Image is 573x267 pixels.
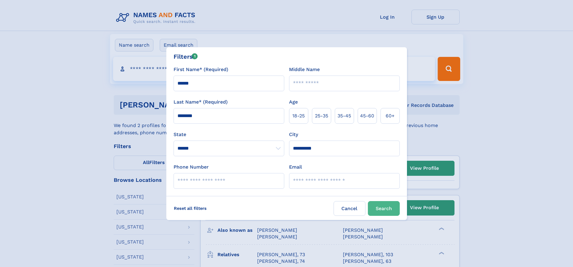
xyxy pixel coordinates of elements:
label: State [174,131,284,138]
span: 18‑25 [292,112,305,120]
span: 25‑35 [315,112,328,120]
label: City [289,131,298,138]
label: Last Name* (Required) [174,98,228,106]
span: 45‑60 [360,112,374,120]
label: Email [289,163,302,171]
button: Search [368,201,400,216]
span: 35‑45 [337,112,351,120]
label: First Name* (Required) [174,66,228,73]
label: Age [289,98,298,106]
label: Phone Number [174,163,209,171]
label: Cancel [334,201,365,216]
div: Filters [174,52,198,61]
label: Reset all filters [170,201,211,216]
span: 60+ [386,112,395,120]
label: Middle Name [289,66,320,73]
